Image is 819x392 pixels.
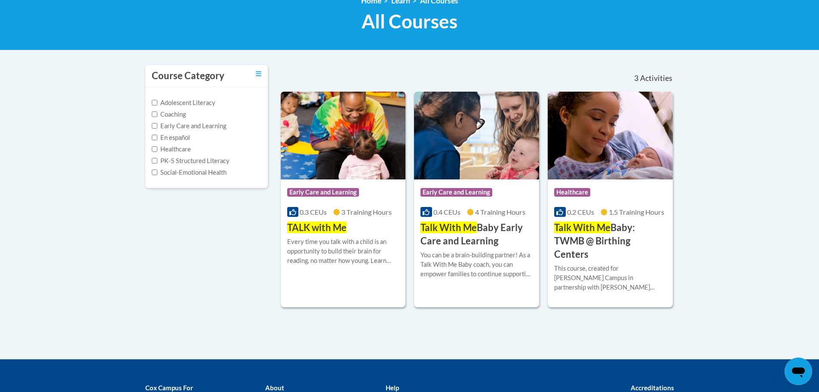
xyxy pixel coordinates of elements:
[152,170,157,175] input: Checkbox for Options
[631,384,674,392] b: Accreditations
[152,123,157,129] input: Checkbox for Options
[152,121,226,131] label: Early Care and Learning
[554,264,666,292] div: This course, created for [PERSON_NAME] Campus in partnership with [PERSON_NAME] Hospital in [GEOG...
[152,111,157,117] input: Checkbox for Options
[420,188,492,197] span: Early Care and Learning
[433,208,460,216] span: 0.4 CEUs
[785,358,812,385] iframe: Button to launch messaging window
[640,74,672,83] span: Activities
[420,221,533,248] h3: Baby Early Care and Learning
[152,69,224,83] h3: Course Category
[152,168,227,177] label: Social-Emotional Health
[265,384,284,392] b: About
[554,222,610,233] span: Talk With Me
[152,100,157,105] input: Checkbox for Options
[548,92,673,307] a: Course LogoHealthcare0.2 CEUs1.5 Training Hours Talk With MeBaby: TWMB @ Birthing CentersThis cou...
[281,92,406,179] img: Course Logo
[609,208,664,216] span: 1.5 Training Hours
[152,156,230,166] label: PK-5 Structured Literacy
[287,222,347,233] span: TALK with Me
[554,188,590,197] span: Healthcare
[567,208,594,216] span: 0.2 CEUs
[341,208,392,216] span: 3 Training Hours
[548,92,673,179] img: Course Logo
[152,110,186,119] label: Coaching
[300,208,327,216] span: 0.3 CEUs
[475,208,525,216] span: 4 Training Hours
[152,133,190,142] label: En español
[152,145,191,154] label: Healthcare
[287,237,399,265] div: Every time you talk with a child is an opportunity to build their brain for reading, no matter ho...
[152,135,157,140] input: Checkbox for Options
[152,158,157,164] input: Checkbox for Options
[414,92,539,307] a: Course LogoEarly Care and Learning0.4 CEUs4 Training Hours Talk With MeBaby Early Care and Learni...
[256,69,261,79] a: Toggle collapse
[420,222,477,233] span: Talk With Me
[287,188,359,197] span: Early Care and Learning
[362,10,457,33] span: All Courses
[414,92,539,179] img: Course Logo
[386,384,399,392] b: Help
[634,74,638,83] span: 3
[152,146,157,152] input: Checkbox for Options
[152,98,215,108] label: Adolescent Literacy
[554,221,666,261] h3: Baby: TWMB @ Birthing Centers
[145,384,193,392] b: Cox Campus For
[281,92,406,307] a: Course LogoEarly Care and Learning0.3 CEUs3 Training Hours TALK with MeEvery time you talk with a...
[420,250,533,279] div: You can be a brain-building partner! As a Talk With Me Baby coach, you can empower families to co...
